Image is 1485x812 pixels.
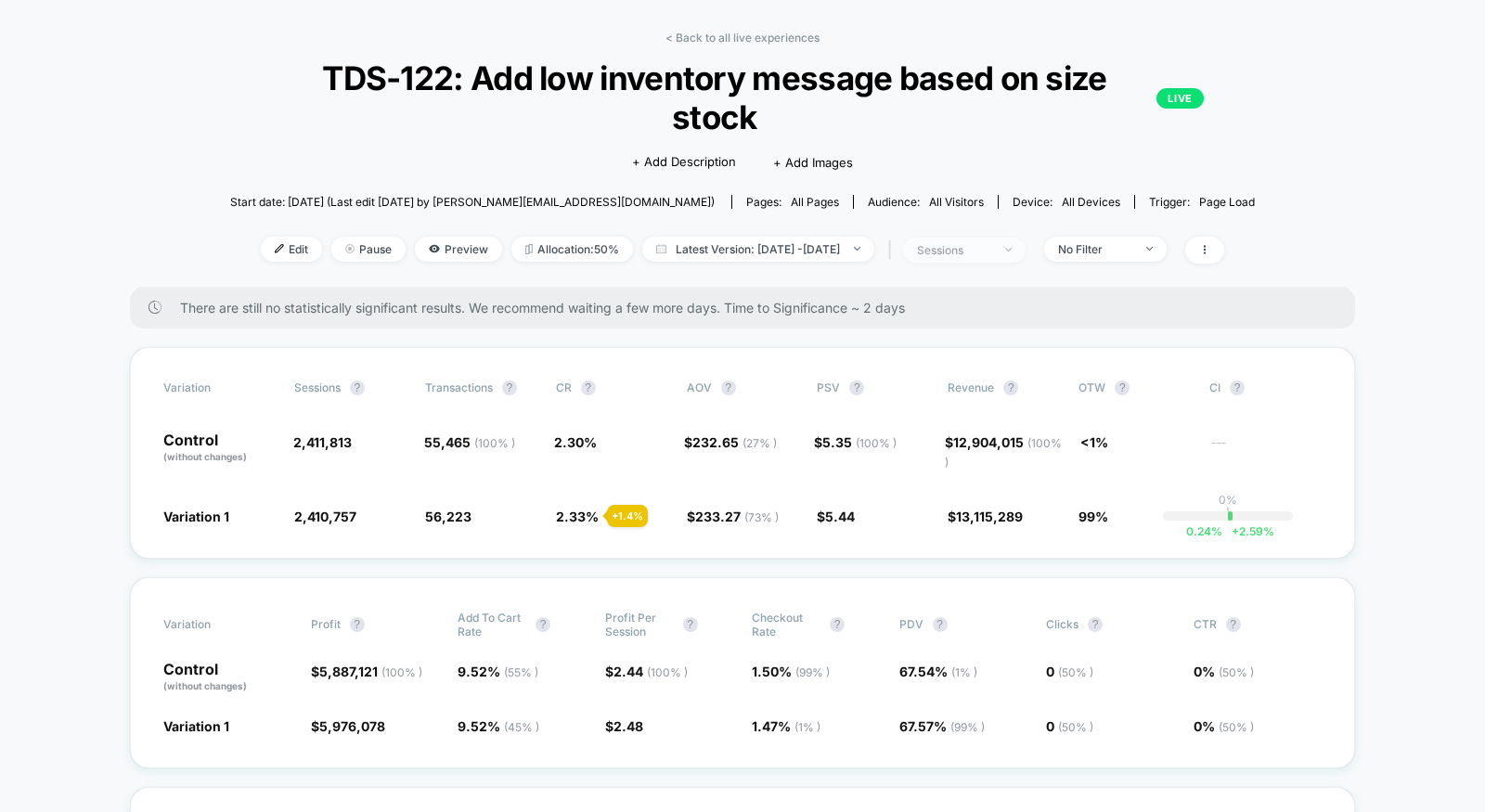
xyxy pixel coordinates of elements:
[647,665,688,679] span: ( 100 % )
[331,237,406,262] span: Pause
[929,195,984,209] span: All Visitors
[1046,718,1093,734] span: 0
[1156,88,1203,109] p: LIVE
[554,434,597,450] span: 2.30 %
[1088,617,1103,632] button: ?
[933,617,948,632] button: ?
[425,380,493,394] span: Transactions
[556,380,572,394] span: CR
[261,237,322,262] span: Edit
[1194,718,1254,734] span: 0 %
[687,509,779,524] span: $
[1003,380,1018,395] button: ?
[311,617,341,631] span: Profit
[868,195,984,209] div: Audience:
[1194,664,1254,679] span: 0 %
[945,434,1062,469] span: $
[511,237,633,262] span: Allocation: 50%
[1005,248,1012,251] img: end
[1209,380,1311,395] span: CI
[581,380,596,395] button: ?
[692,434,777,450] span: 232.65
[899,617,923,631] span: PDV
[1080,434,1108,450] span: <1%
[458,664,538,679] span: 9.52 %
[350,380,365,395] button: ?
[294,380,341,394] span: Sessions
[684,434,777,450] span: $
[525,244,533,254] img: rebalance
[795,665,830,679] span: ( 99 % )
[856,436,897,450] span: ( 100 % )
[1058,720,1093,734] span: ( 50 % )
[746,195,839,209] div: Pages:
[1058,665,1093,679] span: ( 50 % )
[458,718,539,734] span: 9.52 %
[607,505,648,527] div: + 1.4 %
[311,664,422,679] span: $
[1186,524,1222,538] span: 0.24 %
[945,436,1062,469] span: ( 100 % )
[613,718,643,734] span: 2.48
[917,243,991,257] div: sessions
[502,380,517,395] button: ?
[1199,195,1255,209] span: Page Load
[742,436,777,450] span: ( 27 % )
[1146,247,1153,251] img: end
[817,380,840,394] span: PSV
[752,664,830,679] span: 1.50 %
[1226,507,1230,521] p: |
[163,662,292,693] p: Control
[504,720,539,734] span: ( 45 % )
[1219,493,1237,507] p: 0%
[293,434,352,450] span: 2,411,813
[642,237,874,262] span: Latest Version: [DATE] - [DATE]
[163,611,265,638] span: Variation
[695,509,779,524] span: 233.27
[163,451,247,462] span: (without changes)
[791,195,839,209] span: all pages
[814,434,897,450] span: $
[458,611,526,638] span: Add To Cart Rate
[817,509,855,524] span: $
[683,617,698,632] button: ?
[381,665,422,679] span: ( 100 % )
[1222,524,1274,538] span: 2.59 %
[605,718,643,734] span: $
[1219,720,1254,734] span: ( 50 % )
[794,720,820,734] span: ( 1 % )
[1226,617,1241,632] button: ?
[752,611,820,638] span: Checkout Rate
[1062,195,1120,209] span: all devices
[656,244,666,253] img: calendar
[1078,380,1181,395] span: OTW
[605,664,688,679] span: $
[1078,509,1108,524] span: 99%
[948,509,1023,524] span: $
[163,718,229,734] span: Variation 1
[665,31,820,45] a: < Back to all live experiences
[899,664,977,679] span: 67.54 %
[687,380,712,394] span: AOV
[956,509,1023,524] span: 13,115,289
[1219,665,1254,679] span: ( 50 % )
[950,720,985,734] span: ( 99 % )
[613,664,688,679] span: 2.44
[345,244,355,253] img: end
[281,58,1203,136] span: TDS-122: Add low inventory message based on size stock
[424,434,515,450] span: 55,465
[275,244,284,253] img: edit
[945,434,1062,469] span: 12,904,015
[556,509,599,524] span: 2.33 %
[163,680,247,691] span: (without changes)
[1210,437,1322,470] span: ---
[744,510,779,524] span: ( 73 % )
[1046,617,1078,631] span: Clicks
[899,718,985,734] span: 67.57 %
[998,195,1134,209] span: Device:
[849,380,864,395] button: ?
[180,300,1318,316] span: There are still no statistically significant results. We recommend waiting a few more days . Time...
[504,665,538,679] span: ( 55 % )
[822,434,897,450] span: 5.35
[884,237,903,264] span: |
